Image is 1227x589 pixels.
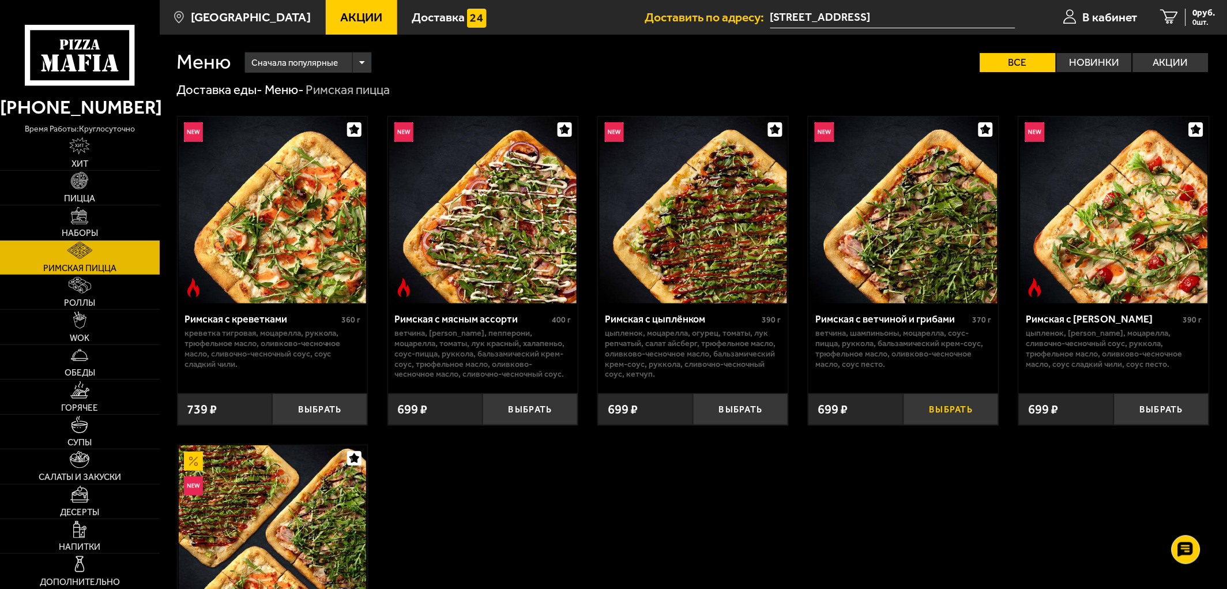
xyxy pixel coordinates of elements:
[395,313,549,325] div: Римская с мясным ассорти
[815,122,834,141] img: Новинка
[184,278,203,297] img: Острое блюдо
[600,117,787,304] img: Римская с цыплёнком
[43,264,116,273] span: Римская пицца
[40,578,120,587] span: Дополнительно
[605,328,781,380] p: цыпленок, моцарелла, огурец, томаты, лук репчатый, салат айсберг, трюфельное масло, оливково-чесн...
[1026,313,1180,325] div: Римская с [PERSON_NAME]
[693,393,788,425] button: Выбрать
[395,328,571,380] p: ветчина, [PERSON_NAME], пепперони, моцарелла, томаты, лук красный, халапеньо, соус-пицца, руккола...
[973,315,992,325] span: 370 г
[1183,315,1202,325] span: 390 г
[388,117,578,304] a: НовинкаОстрое блюдоРимская с мясным ассорти
[179,117,366,304] img: Римская с креветками
[67,438,92,447] span: Супы
[645,11,770,23] span: Доставить по адресу:
[39,473,121,482] span: Салаты и закуски
[1026,328,1202,369] p: цыпленок, [PERSON_NAME], моцарелла, сливочно-чесночный соус, руккола, трюфельное масло, оливково-...
[1114,393,1209,425] button: Выбрать
[1057,53,1132,73] label: Новинки
[191,11,311,23] span: [GEOGRAPHIC_DATA]
[265,82,304,97] a: Меню-
[810,117,998,304] img: Римская с ветчиной и грибами
[71,160,88,168] span: Хит
[251,51,338,75] span: Сначала популярные
[62,229,98,238] span: Наборы
[605,313,759,325] div: Римская с цыплёнком
[1019,117,1209,304] a: НовинкаОстрое блюдоРимская с томатами черри
[1133,53,1209,73] label: Акции
[61,404,98,412] span: Горячее
[1029,403,1059,416] span: 699 ₽
[1025,278,1044,297] img: Острое блюдо
[816,328,992,369] p: ветчина, шампиньоны, моцарелла, соус-пицца, руккола, бальзамический крем-соус, трюфельное масло, ...
[770,7,1016,28] span: Наличная улица, 36к5Б
[64,194,95,203] span: Пицца
[177,52,232,72] h1: Меню
[605,122,624,141] img: Новинка
[185,328,360,369] p: креветка тигровая, моцарелла, руккола, трюфельное масло, оливково-чесночное масло, сливочно-чесно...
[184,122,203,141] img: Новинка
[389,117,577,304] img: Римская с мясным ассорти
[187,403,217,416] span: 739 ₽
[598,117,788,304] a: НовинкаРимская с цыплёнком
[272,393,367,425] button: Выбрать
[1021,117,1208,304] img: Римская с томатами черри
[178,117,368,304] a: НовинкаОстрое блюдоРимская с креветками
[340,11,382,23] span: Акции
[980,53,1056,73] label: Все
[552,315,571,325] span: 400 г
[394,122,413,141] img: Новинка
[483,393,578,425] button: Выбрать
[306,82,390,99] div: Римская пицца
[1193,18,1215,26] span: 0 шт.
[467,9,486,28] img: 15daf4d41897b9f0e9f617042186c801.svg
[904,393,999,425] button: Выбрать
[1025,122,1044,141] img: Новинка
[608,403,638,416] span: 699 ₽
[341,315,360,325] span: 360 г
[60,508,99,517] span: Десерты
[64,299,95,307] span: Роллы
[397,403,427,416] span: 699 ₽
[177,82,263,97] a: Доставка еды-
[770,7,1016,28] input: Ваш адрес доставки
[70,334,89,343] span: WOK
[816,313,970,325] div: Римская с ветчиной и грибами
[65,369,95,377] span: Обеды
[394,278,413,297] img: Острое блюдо
[185,313,338,325] div: Римская с креветками
[412,11,465,23] span: Доставка
[184,452,203,471] img: Акционный
[184,477,203,496] img: Новинка
[808,117,999,304] a: НовинкаРимская с ветчиной и грибами
[1193,9,1215,18] span: 0 руб.
[59,543,100,552] span: Напитки
[818,403,848,416] span: 699 ₽
[762,315,781,325] span: 390 г
[1083,11,1138,23] span: В кабинет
